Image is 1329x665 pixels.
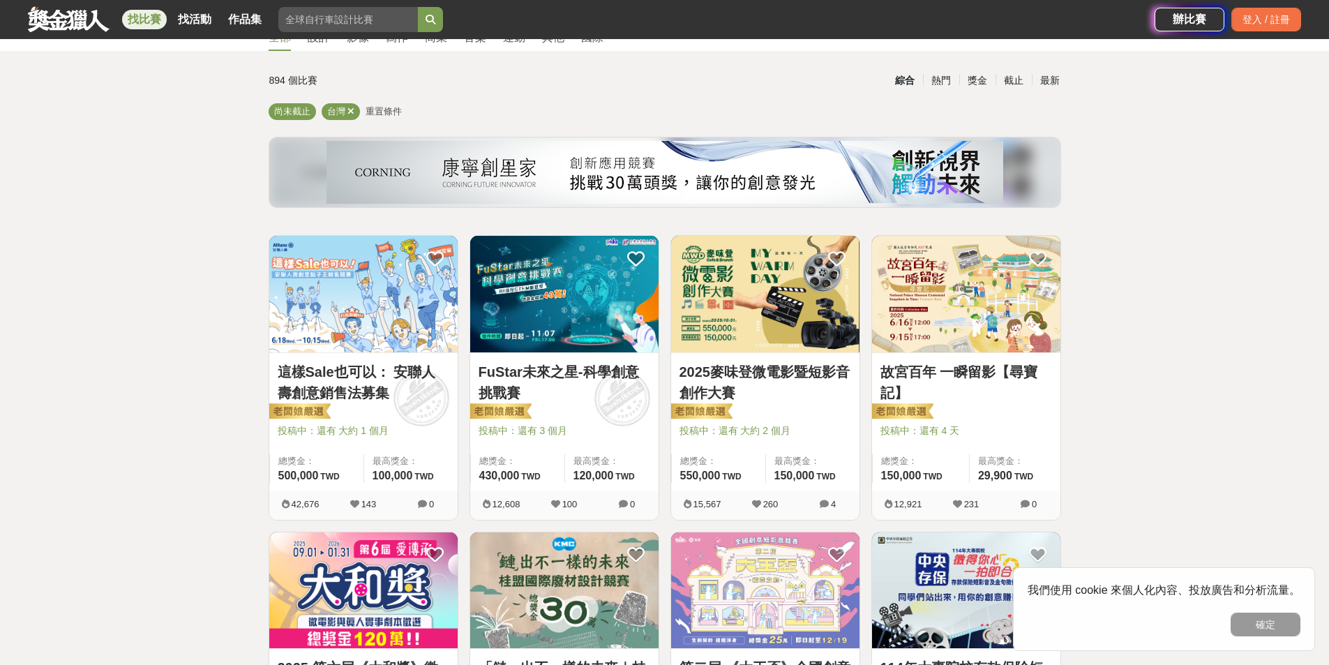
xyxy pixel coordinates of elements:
[869,403,933,422] img: 老闆娘嚴選
[373,454,449,468] span: 最高獎金：
[671,236,859,352] img: Cover Image
[326,141,1003,204] img: 450e0687-a965-40c0-abf0-84084e733638.png
[278,470,319,481] span: 500,000
[630,499,635,509] span: 0
[693,499,721,509] span: 15,567
[978,470,1012,481] span: 29,900
[959,68,996,93] div: 獎金
[923,68,959,93] div: 熱門
[996,68,1032,93] div: 截止
[1028,584,1300,596] span: 我們使用 cookie 來個人化內容、投放廣告和分析流量。
[122,10,167,29] a: 找比賽
[679,361,851,403] a: 2025麥味登微電影暨短影音創作大賽
[320,472,339,481] span: TWD
[763,499,779,509] span: 260
[680,454,757,468] span: 總獎金：
[680,470,721,481] span: 550,000
[479,454,556,468] span: 總獎金：
[880,424,1052,438] span: 投稿中：還有 4 天
[887,68,923,93] div: 綜合
[881,454,961,468] span: 總獎金：
[470,532,659,650] a: Cover Image
[278,361,449,403] a: 這樣Sale也可以： 安聯人壽創意銷售法募集
[894,499,922,509] span: 12,921
[172,10,217,29] a: 找活動
[269,236,458,353] a: Cover Image
[278,454,355,468] span: 總獎金：
[327,106,345,117] span: 台灣
[1155,8,1224,31] a: 辦比賽
[274,106,310,117] span: 尚未截止
[1231,613,1300,636] button: 確定
[774,470,815,481] span: 150,000
[467,403,532,422] img: 老闆娘嚴選
[872,236,1060,353] a: Cover Image
[964,499,979,509] span: 231
[872,236,1060,352] img: Cover Image
[429,499,434,509] span: 0
[722,472,741,481] span: TWD
[414,472,433,481] span: TWD
[923,472,942,481] span: TWD
[493,499,520,509] span: 12,608
[366,106,402,117] span: 重置條件
[880,361,1052,403] a: 故宮百年 一瞬留影【尋寶記】
[1032,499,1037,509] span: 0
[269,532,458,649] img: Cover Image
[479,424,650,438] span: 投稿中：還有 3 個月
[269,236,458,352] img: Cover Image
[278,424,449,438] span: 投稿中：還有 大約 1 個月
[816,472,835,481] span: TWD
[479,361,650,403] a: FuStar未來之星-科學創意挑戰賽
[269,532,458,650] a: Cover Image
[521,472,540,481] span: TWD
[831,499,836,509] span: 4
[573,470,614,481] span: 120,000
[671,236,859,353] a: Cover Image
[668,403,733,422] img: 老闆娘嚴選
[881,470,922,481] span: 150,000
[671,532,859,650] a: Cover Image
[470,532,659,649] img: Cover Image
[373,470,413,481] span: 100,000
[266,403,331,422] img: 老闆娘嚴選
[671,532,859,649] img: Cover Image
[223,10,267,29] a: 作品集
[615,472,634,481] span: TWD
[872,532,1060,650] a: Cover Image
[872,532,1060,649] img: Cover Image
[1231,8,1301,31] div: 登入 / 註冊
[479,470,520,481] span: 430,000
[470,236,659,352] img: Cover Image
[269,68,532,93] div: 894 個比賽
[679,424,851,438] span: 投稿中：還有 大約 2 個月
[562,499,578,509] span: 100
[292,499,320,509] span: 42,676
[1014,472,1033,481] span: TWD
[278,7,418,32] input: 全球自行車設計比賽
[361,499,377,509] span: 143
[470,236,659,353] a: Cover Image
[1032,68,1068,93] div: 最新
[978,454,1052,468] span: 最高獎金：
[573,454,650,468] span: 最高獎金：
[774,454,851,468] span: 最高獎金：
